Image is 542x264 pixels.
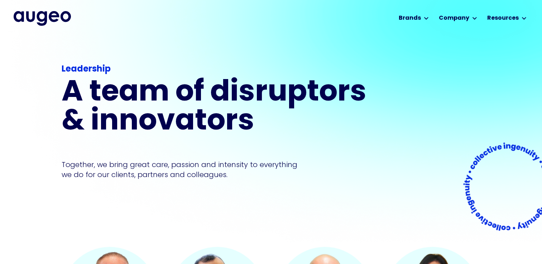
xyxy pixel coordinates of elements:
img: Augeo's full logo in midnight blue. [14,11,71,25]
p: Together, we bring great care, passion and intensity to everything we do for our clients, partner... [62,160,308,180]
a: home [14,11,71,25]
div: Leadership [62,63,371,76]
div: Brands [399,14,421,23]
h1: A team of disruptors & innovators [62,79,371,137]
div: Company [439,14,469,23]
div: Resources [487,14,519,23]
